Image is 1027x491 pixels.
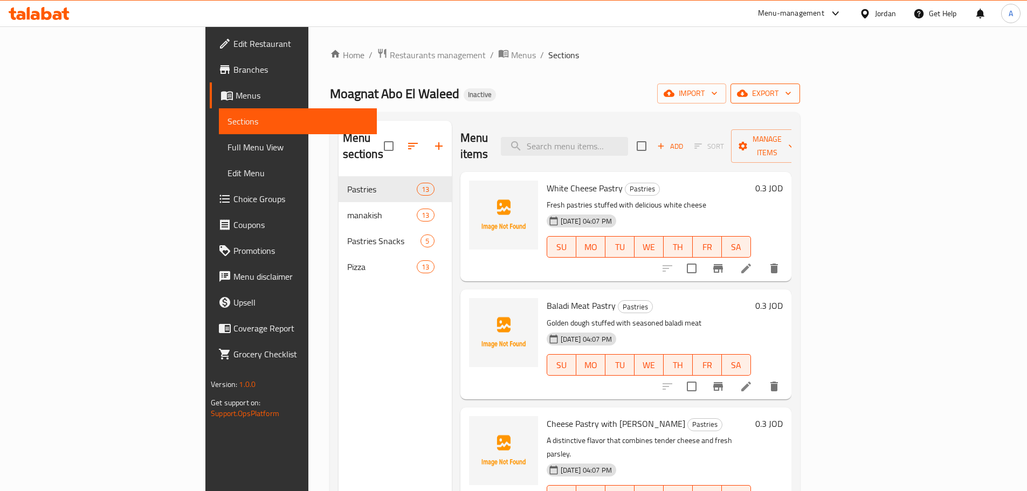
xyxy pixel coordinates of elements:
span: Select to update [680,375,703,398]
div: Pastries13 [339,176,452,202]
span: Get support on: [211,396,260,410]
a: Sections [219,108,377,134]
span: WE [639,239,659,255]
button: TU [605,236,635,258]
span: Version: [211,377,237,391]
span: Select section first [687,138,731,155]
div: items [417,209,434,222]
span: Cheese Pastry with [PERSON_NAME] [547,416,685,432]
span: Moagnat Abo El Waleed [330,81,459,106]
button: Add [653,138,687,155]
p: Golden dough stuffed with seasoned baladi meat [547,316,751,330]
span: WE [639,357,659,373]
button: SA [722,236,751,258]
a: Support.OpsPlatform [211,406,279,420]
img: Cheese Pastry with Parsley [469,416,538,485]
button: FR [693,236,722,258]
button: SU [547,236,576,258]
span: Pastries [688,418,722,431]
span: Sections [548,49,579,61]
input: search [501,137,628,156]
p: Fresh pastries stuffed with delicious white cheese [547,198,751,212]
span: Select to update [680,257,703,280]
li: / [490,49,494,61]
h6: 0.3 JOD [755,181,783,196]
span: Baladi Meat Pastry [547,298,616,314]
span: Full Menu View [228,141,368,154]
a: Upsell [210,289,377,315]
div: items [417,183,434,196]
li: / [540,49,544,61]
span: Grocery Checklist [233,348,368,361]
span: 1.0.0 [239,377,256,391]
span: 13 [417,210,433,220]
button: Branch-specific-item [705,374,731,399]
span: White Cheese Pastry [547,180,623,196]
div: Inactive [464,88,496,101]
button: import [657,84,726,103]
span: 5 [421,236,433,246]
span: MO [581,239,601,255]
button: WE [635,354,664,376]
a: Promotions [210,238,377,264]
a: Choice Groups [210,186,377,212]
span: TH [668,357,688,373]
button: Manage items [731,129,803,163]
img: Baladi Meat Pastry [469,298,538,367]
span: MO [581,357,601,373]
h6: 0.3 JOD [755,416,783,431]
span: manakish [347,209,417,222]
span: Inactive [464,90,496,99]
div: Pastries [618,300,653,313]
span: SA [726,357,747,373]
nav: Menu sections [339,172,452,284]
button: SU [547,354,576,376]
span: Restaurants management [390,49,486,61]
a: Branches [210,57,377,82]
img: White Cheese Pastry [469,181,538,250]
span: Select section [630,135,653,157]
span: import [666,87,718,100]
a: Edit menu item [740,262,753,275]
p: A distinctive flavor that combines tender cheese and fresh parsley. [547,434,751,461]
a: Coupons [210,212,377,238]
div: items [421,234,434,247]
a: Menus [498,48,536,62]
a: Restaurants management [377,48,486,62]
span: Add [656,140,685,153]
a: Menu disclaimer [210,264,377,289]
span: SU [552,239,572,255]
a: Menus [210,82,377,108]
div: Pastries [687,418,722,431]
div: Menu-management [758,7,824,20]
span: Manage items [740,133,795,160]
button: FR [693,354,722,376]
button: SA [722,354,751,376]
span: [DATE] 04:07 PM [556,465,616,475]
span: 13 [417,184,433,195]
button: Branch-specific-item [705,255,731,281]
div: Pastries Snacks [347,234,421,247]
span: TU [610,239,630,255]
span: [DATE] 04:07 PM [556,334,616,344]
span: Pizza [347,260,417,273]
div: Jordan [875,8,896,19]
span: Sections [228,115,368,128]
span: Edit Restaurant [233,37,368,50]
span: Pastries [625,183,659,195]
span: Promotions [233,244,368,257]
div: items [417,260,434,273]
button: delete [761,255,787,281]
button: TH [664,236,693,258]
span: Sort sections [400,133,426,159]
span: Edit Menu [228,167,368,179]
button: MO [576,236,605,258]
span: Pastries [347,183,417,196]
span: TU [610,357,630,373]
a: Full Menu View [219,134,377,160]
span: A [1009,8,1013,19]
span: Coverage Report [233,322,368,335]
span: Select all sections [377,135,400,157]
